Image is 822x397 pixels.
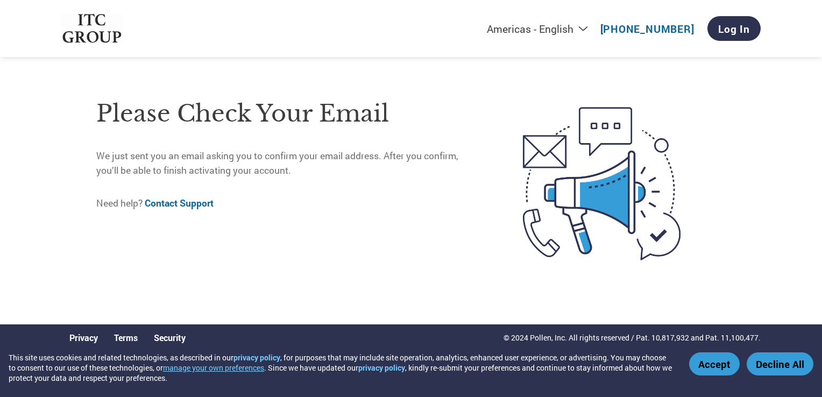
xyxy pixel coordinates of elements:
p: Need help? [96,196,478,210]
a: Contact Support [145,197,214,209]
img: open-email [478,88,726,279]
div: This site uses cookies and related technologies, as described in our , for purposes that may incl... [9,352,674,383]
a: privacy policy [358,363,405,373]
a: Log In [707,16,761,41]
a: Privacy [69,332,98,343]
button: Accept [689,352,740,375]
p: © 2024 Pollen, Inc. All rights reserved / Pat. 10,817,932 and Pat. 11,100,477. [504,332,761,343]
button: manage your own preferences [163,363,264,373]
a: Security [154,332,186,343]
a: [PHONE_NUMBER] [600,22,695,36]
button: Decline All [747,352,813,375]
h1: Please check your email [96,96,478,131]
img: ITC Group [61,14,123,44]
p: We just sent you an email asking you to confirm your email address. After you confirm, you’ll be ... [96,149,478,178]
a: Terms [114,332,138,343]
a: privacy policy [233,352,280,363]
